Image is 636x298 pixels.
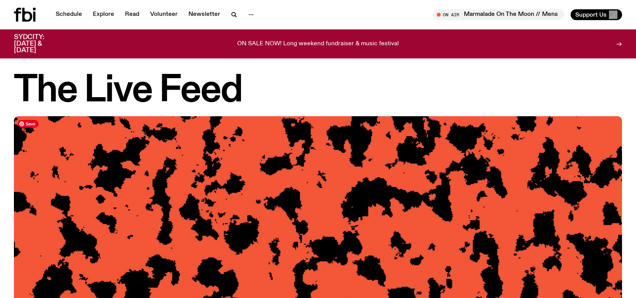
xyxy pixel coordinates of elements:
[120,9,144,20] a: Read
[14,34,63,54] h3: SYDCITY: [DATE] & [DATE]
[51,9,87,20] a: Schedule
[88,9,119,20] a: Explore
[571,9,622,20] button: Support Us
[14,74,622,108] h1: The Live Feed
[237,41,399,48] p: ON SALE NOW! Long weekend fundraiser & music festival
[433,9,564,20] button: On AirMarmalade On The Moon // Mena 1.0
[145,9,182,20] a: Volunteer
[18,120,39,128] span: Save
[575,11,607,18] span: Support Us
[184,9,225,20] a: Newsletter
